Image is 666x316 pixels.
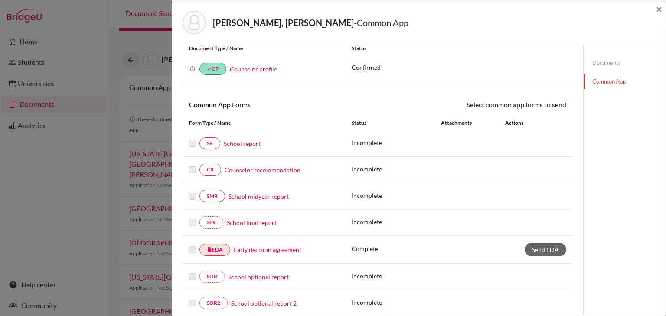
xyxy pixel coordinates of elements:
[183,45,345,52] div: Document Type / Name
[199,164,221,176] a: CR
[352,191,441,200] p: Incomplete
[183,100,378,109] h6: Common App Forms
[378,100,573,110] div: Select common app forms to send
[352,217,441,226] p: Incomplete
[656,4,662,14] button: Close
[199,190,225,202] a: SMR
[352,298,441,307] p: Incomplete
[532,246,559,253] span: Send EDA
[234,245,301,254] a: Early decision agreement
[345,45,573,52] div: Status
[225,165,300,174] a: Counselor recommendation
[352,63,566,72] p: Confirmed
[230,65,277,73] a: Counselor profile
[495,119,548,127] div: Actions
[199,297,228,309] a: SOR2
[224,139,261,148] a: School report
[656,3,662,15] span: ×
[352,164,441,174] p: Incomplete
[183,119,345,127] div: Form Type / Name
[207,66,212,71] i: done
[199,63,226,75] a: doneCP
[354,17,408,28] span: - Common App
[352,271,441,281] p: Incomplete
[352,138,441,147] p: Incomplete
[584,74,666,89] a: Common App
[525,243,566,256] a: Send EDA
[228,272,289,281] a: School optional report
[231,299,297,308] a: School optional report 2
[199,271,225,283] a: SOR
[352,119,441,127] div: Status
[213,17,354,28] strong: [PERSON_NAME], [PERSON_NAME]
[352,244,441,253] p: Complete
[229,192,289,201] a: School midyear report
[207,247,212,252] i: insert_drive_file
[199,137,220,149] a: SR
[584,55,666,71] a: Documents
[199,244,230,256] a: insert_drive_fileEDA
[227,218,277,227] a: School final report
[199,216,223,229] a: SFR
[441,119,495,127] div: Attachments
